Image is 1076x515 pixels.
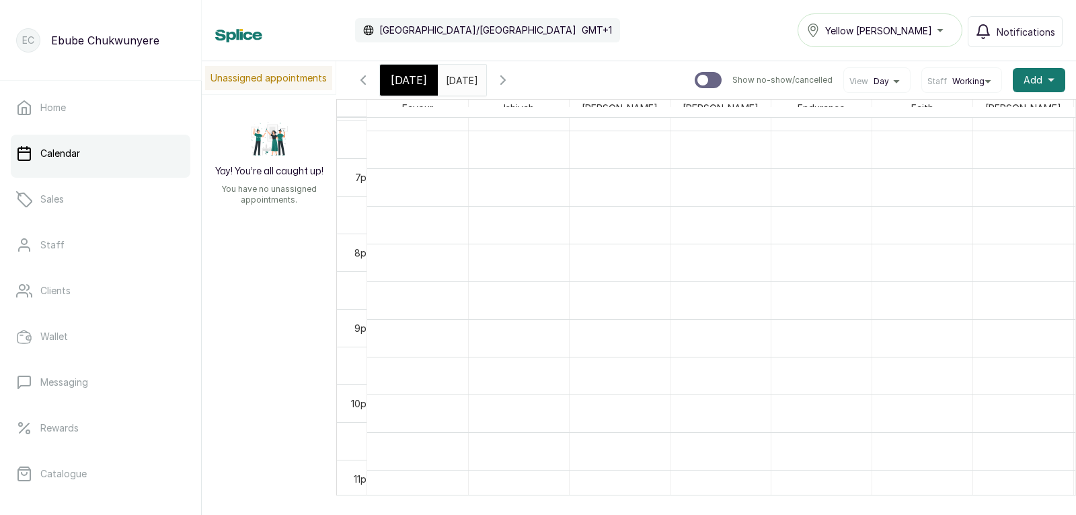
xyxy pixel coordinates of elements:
[40,147,80,160] p: Calendar
[40,193,64,206] p: Sales
[40,376,88,389] p: Messaging
[11,272,190,310] a: Clients
[210,184,328,205] p: You have no unassigned appointments.
[909,100,936,116] span: Faith
[997,25,1055,39] span: Notifications
[874,76,889,87] span: Day
[215,165,323,178] h2: Yay! You’re all caught up!
[40,421,79,435] p: Rewards
[352,246,377,260] div: 8pm
[983,100,1064,116] span: [PERSON_NAME]
[352,321,377,335] div: 9pm
[11,226,190,264] a: Staff
[380,65,438,96] div: [DATE]
[391,72,427,88] span: [DATE]
[11,89,190,127] a: Home
[968,16,1063,47] button: Notifications
[205,66,332,90] p: Unassigned appointments
[40,467,87,481] p: Catalogue
[1013,68,1065,92] button: Add
[11,135,190,172] a: Calendar
[22,34,34,47] p: EC
[798,13,962,47] button: Yellow [PERSON_NAME]
[732,75,833,85] p: Show no-show/cancelled
[927,76,996,87] button: StaffWorking
[579,100,660,116] span: [PERSON_NAME]
[40,284,71,298] p: Clients
[352,170,377,184] div: 7pm
[351,472,377,486] div: 11pm
[40,238,65,252] p: Staff
[379,24,576,37] p: [GEOGRAPHIC_DATA]/[GEOGRAPHIC_DATA]
[501,100,537,116] span: Ishiyah
[11,318,190,355] a: Wallet
[51,32,159,48] p: Ebube Chukwunyere
[680,100,761,116] span: [PERSON_NAME]
[11,455,190,493] a: Catalogue
[399,100,436,116] span: Favour
[825,24,932,38] span: Yellow [PERSON_NAME]
[40,330,68,343] p: Wallet
[11,364,190,401] a: Messaging
[952,76,985,87] span: Working
[849,76,868,87] span: View
[582,24,612,37] p: GMT+1
[795,100,847,116] span: Endurance
[40,101,66,114] p: Home
[348,397,377,411] div: 10pm
[927,76,947,87] span: Staff
[1024,73,1042,87] span: Add
[11,180,190,218] a: Sales
[11,409,190,447] a: Rewards
[849,76,905,87] button: ViewDay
